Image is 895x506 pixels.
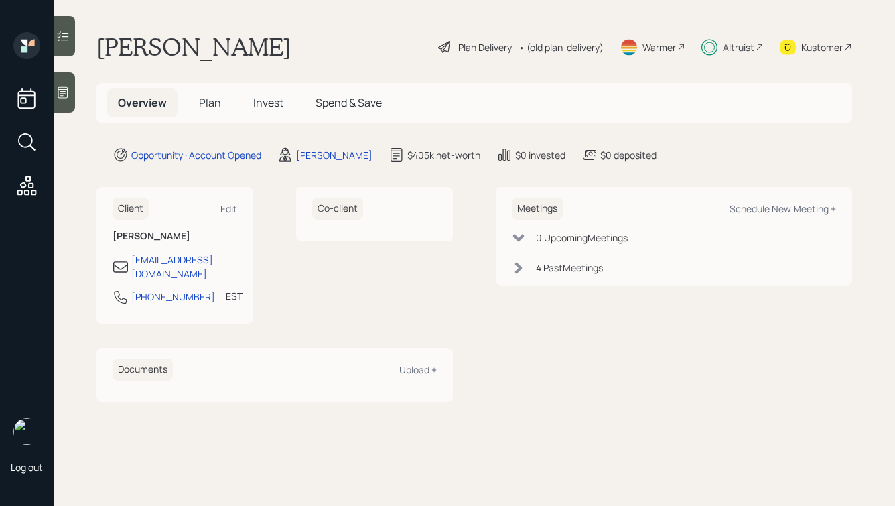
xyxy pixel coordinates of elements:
[458,40,512,54] div: Plan Delivery
[519,40,604,54] div: • (old plan-delivery)
[199,95,221,110] span: Plan
[730,202,836,215] div: Schedule New Meeting +
[131,253,237,281] div: [EMAIL_ADDRESS][DOMAIN_NAME]
[723,40,754,54] div: Altruist
[11,461,43,474] div: Log out
[316,95,382,110] span: Spend & Save
[801,40,843,54] div: Kustomer
[399,363,437,376] div: Upload +
[536,231,628,245] div: 0 Upcoming Meeting s
[226,289,243,303] div: EST
[113,359,173,381] h6: Documents
[118,95,167,110] span: Overview
[642,40,676,54] div: Warmer
[312,198,363,220] h6: Co-client
[96,32,291,62] h1: [PERSON_NAME]
[220,202,237,215] div: Edit
[600,148,657,162] div: $0 deposited
[13,418,40,445] img: hunter_neumayer.jpg
[113,231,237,242] h6: [PERSON_NAME]
[296,148,372,162] div: [PERSON_NAME]
[515,148,565,162] div: $0 invested
[253,95,283,110] span: Invest
[536,261,603,275] div: 4 Past Meeting s
[113,198,149,220] h6: Client
[407,148,480,162] div: $405k net-worth
[512,198,563,220] h6: Meetings
[131,148,261,162] div: Opportunity · Account Opened
[131,290,215,304] div: [PHONE_NUMBER]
